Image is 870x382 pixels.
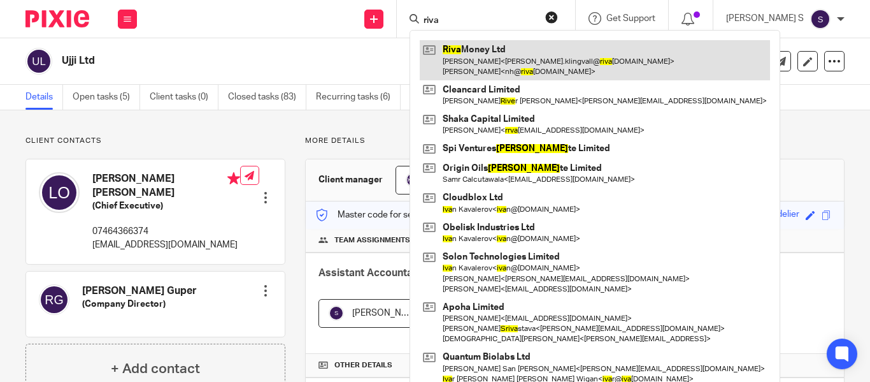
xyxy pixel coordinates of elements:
h5: (Chief Executive) [92,200,240,212]
span: Other details [334,360,392,371]
span: Team assignments [334,235,410,246]
p: Master code for secure communications and files [315,209,535,221]
a: Client tasks (0) [150,85,218,110]
h3: Client manager [318,173,383,186]
span: Get Support [606,14,655,23]
p: More details [305,136,845,146]
a: Closed tasks (83) [228,85,306,110]
p: Client contacts [25,136,285,146]
button: Clear [545,11,558,24]
p: 07464366374 [92,225,240,238]
p: [PERSON_NAME] S [726,12,804,25]
a: Open tasks (5) [73,85,140,110]
p: [EMAIL_ADDRESS][DOMAIN_NAME] [92,239,240,251]
img: svg%3E [39,172,80,213]
img: Pixie [25,10,89,27]
input: Search [422,15,537,27]
h4: + Add contact [111,359,200,379]
img: svg%3E [810,9,831,29]
img: svg%3E [39,284,69,315]
img: svg%3E [406,172,421,187]
img: svg%3E [25,48,52,75]
h4: [PERSON_NAME] [PERSON_NAME] [92,172,240,200]
span: [PERSON_NAME] S [352,309,430,318]
a: Recurring tasks (6) [316,85,401,110]
h4: [PERSON_NAME] Guper [82,284,197,298]
span: Assistant Accountant [318,268,422,278]
img: svg%3E [329,305,344,321]
i: Primary [227,172,240,185]
h5: (Company Director) [82,298,197,311]
a: Details [25,85,63,110]
h2: Ujji Ltd [62,54,550,68]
